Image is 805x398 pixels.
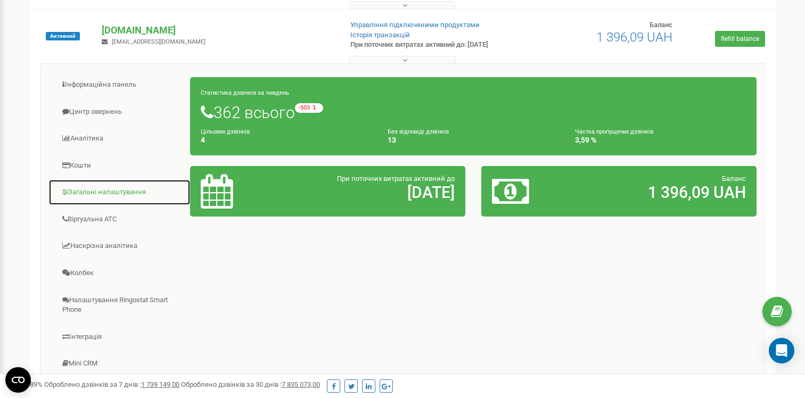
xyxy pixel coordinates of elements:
p: [DOMAIN_NAME] [102,23,333,37]
small: -503 [295,103,323,113]
a: Інтеграція [48,324,191,350]
small: Без відповіді дзвінків [388,128,449,135]
a: Налаштування Ringostat Smart Phone [48,287,191,323]
a: Історія транзакцій [350,31,410,39]
div: Open Intercom Messenger [769,338,794,363]
a: Віртуальна АТС [48,206,191,233]
h4: 4 [201,136,372,144]
a: Інформаційна панель [48,72,191,98]
a: Загальні налаштування [48,179,191,205]
a: Refill balance [715,31,765,47]
span: Активний [46,32,80,40]
small: Статистика дзвінків за тиждень [201,89,289,96]
u: 1 739 149,00 [141,380,179,388]
h4: 13 [388,136,558,144]
span: Оброблено дзвінків за 30 днів : [181,380,320,388]
span: Баланс [650,21,672,29]
a: Кошти [48,153,191,179]
a: Управління підключеними продуктами [350,21,480,29]
h2: 1 396,09 UAH [582,184,746,201]
h1: 362 всього [201,103,746,121]
u: 7 835 073,00 [282,380,320,388]
span: Баланс [722,175,746,183]
a: Центр звернень [48,99,191,125]
span: Оброблено дзвінків за 7 днів : [44,380,179,388]
h4: 3,59 % [575,136,746,144]
span: При поточних витратах активний до [337,175,455,183]
a: Колбек [48,260,191,286]
a: Аналiтика [48,126,191,152]
button: Open CMP widget [5,367,31,393]
small: Частка пропущених дзвінків [575,128,653,135]
a: Наскрізна аналітика [48,233,191,259]
small: Цільових дзвінків [201,128,250,135]
p: При поточних витратах активний до: [DATE] [350,40,520,50]
span: [EMAIL_ADDRESS][DOMAIN_NAME] [112,38,206,45]
a: Mini CRM [48,351,191,377]
h2: [DATE] [291,184,455,201]
span: 1 396,09 UAH [596,30,672,45]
